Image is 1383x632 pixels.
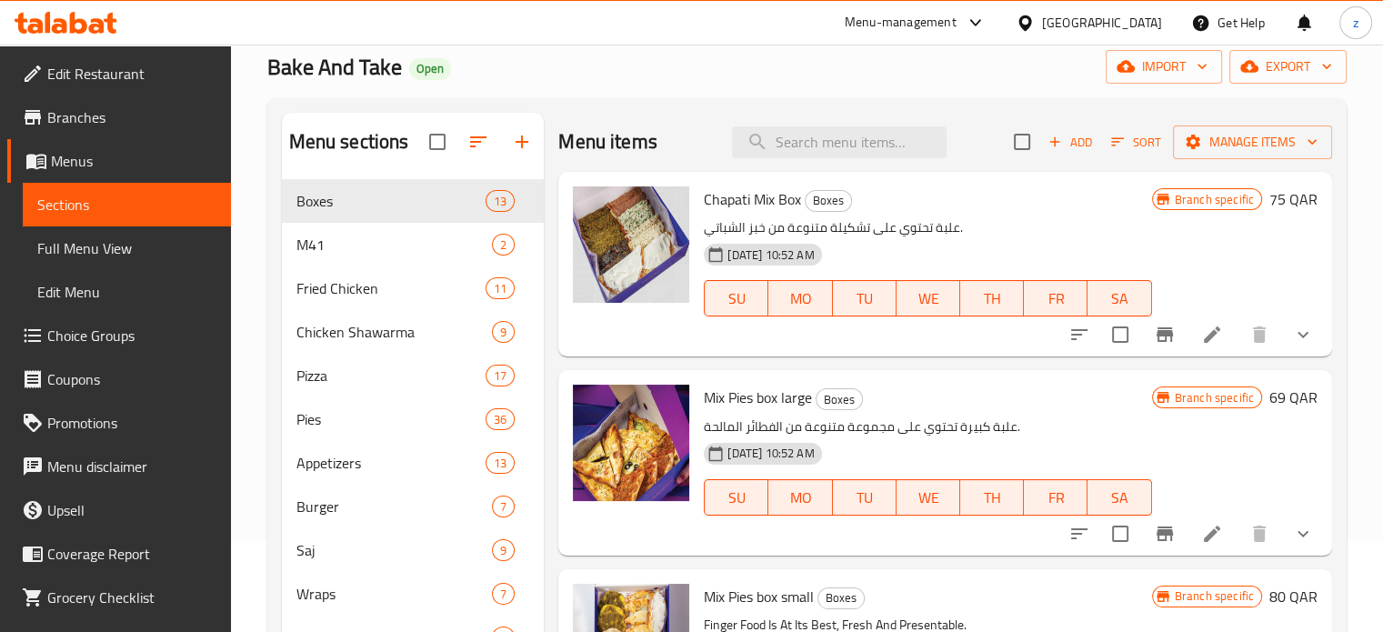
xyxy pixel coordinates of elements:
[1168,191,1261,208] span: Branch specific
[282,223,545,266] div: M412
[1229,50,1347,84] button: export
[1269,186,1318,212] h6: 75 QAR
[7,52,231,95] a: Edit Restaurant
[486,452,515,474] div: items
[493,324,514,341] span: 9
[1281,313,1325,356] button: show more
[47,456,216,477] span: Menu disclaimer
[409,61,451,76] span: Open
[409,58,451,80] div: Open
[23,183,231,226] a: Sections
[296,539,493,561] span: Saj
[768,280,832,316] button: MO
[704,416,1151,438] p: علبة كبيرة تحتوي على مجموعة متنوعة من الفطائر المالحة.
[51,150,216,172] span: Menus
[7,401,231,445] a: Promotions
[7,357,231,401] a: Coupons
[47,106,216,128] span: Branches
[817,587,865,609] div: Boxes
[1173,125,1332,159] button: Manage items
[7,95,231,139] a: Branches
[818,587,864,608] span: Boxes
[282,572,545,616] div: Wraps7
[1024,280,1087,316] button: FR
[492,234,515,256] div: items
[805,190,852,212] div: Boxes
[7,445,231,488] a: Menu disclaimer
[7,576,231,619] a: Grocery Checklist
[967,485,1017,511] span: TH
[776,485,825,511] span: MO
[296,190,486,212] span: Boxes
[704,280,768,316] button: SU
[1095,485,1144,511] span: SA
[960,479,1024,516] button: TH
[967,286,1017,312] span: TH
[1238,313,1281,356] button: delete
[296,496,493,517] div: Burger
[296,452,486,474] span: Appetizers
[1041,128,1099,156] span: Add item
[840,286,889,312] span: TU
[1031,286,1080,312] span: FR
[768,479,832,516] button: MO
[776,286,825,312] span: MO
[7,139,231,183] a: Menus
[1095,286,1144,312] span: SA
[418,123,456,161] span: Select all sections
[296,277,486,299] div: Fried Chicken
[282,310,545,354] div: Chicken Shawarma9
[1281,512,1325,556] button: show more
[1101,316,1139,354] span: Select to update
[1269,584,1318,609] h6: 80 QAR
[47,543,216,565] span: Coverage Report
[493,498,514,516] span: 7
[493,542,514,559] span: 9
[1353,13,1358,33] span: z
[296,321,493,343] span: Chicken Shawarma
[1087,479,1151,516] button: SA
[296,408,486,430] span: Pies
[720,445,821,462] span: [DATE] 10:52 AM
[486,408,515,430] div: items
[1143,313,1187,356] button: Branch-specific-item
[816,388,863,410] div: Boxes
[840,485,889,511] span: TU
[282,179,545,223] div: Boxes13
[37,194,216,216] span: Sections
[1188,131,1318,154] span: Manage items
[817,389,862,410] span: Boxes
[296,234,493,256] div: M41
[267,46,402,87] span: Bake And Take
[1201,523,1223,545] a: Edit menu item
[296,583,493,605] span: Wraps
[47,587,216,608] span: Grocery Checklist
[7,532,231,576] a: Coverage Report
[1244,55,1332,78] span: export
[704,216,1151,239] p: علبة تحتوي على تشكيلة متنوعة من خبز الشباتي.
[833,280,897,316] button: TU
[486,367,514,385] span: 17
[1031,485,1080,511] span: FR
[897,479,960,516] button: WE
[1168,587,1261,605] span: Branch specific
[7,314,231,357] a: Choice Groups
[845,12,957,34] div: Menu-management
[1292,324,1314,346] svg: Show Choices
[492,496,515,517] div: items
[704,583,814,610] span: Mix Pies box small
[282,397,545,441] div: Pies36
[1042,13,1162,33] div: [GEOGRAPHIC_DATA]
[558,128,657,155] h2: Menu items
[960,280,1024,316] button: TH
[904,485,953,511] span: WE
[492,583,515,605] div: items
[1269,385,1318,410] h6: 69 QAR
[573,186,689,303] img: Chapati Mix Box
[486,411,514,428] span: 36
[282,354,545,397] div: Pizza17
